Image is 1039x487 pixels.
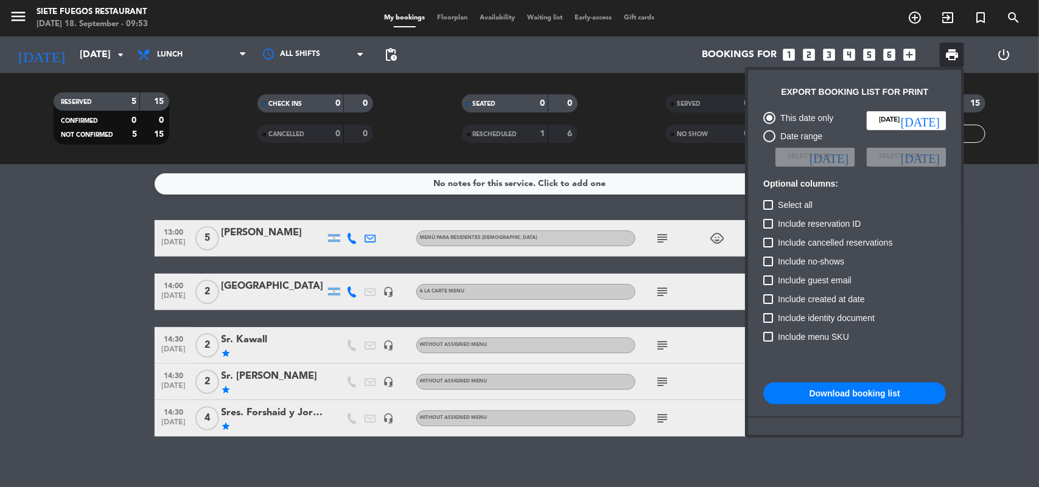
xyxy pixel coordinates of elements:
[775,111,833,125] div: This date only
[788,151,831,162] span: Select date
[763,179,946,189] h6: Optional columns:
[778,311,875,325] span: Include identity document
[763,382,946,404] button: Download booking list
[781,85,928,99] div: Export booking list for print
[945,47,959,62] span: print
[778,235,892,250] span: Include cancelled reservations
[778,273,852,288] span: Include guest email
[778,198,813,212] span: Select all
[879,151,922,162] span: Select date
[778,254,844,269] span: Include no-shows
[901,114,940,126] i: [DATE]
[778,330,849,344] span: Include menu SKU
[901,151,940,163] i: [DATE]
[810,151,848,163] i: [DATE]
[778,216,861,231] span: Include reservation ID
[778,292,864,306] span: Include created at date
[775,130,822,143] div: Date range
